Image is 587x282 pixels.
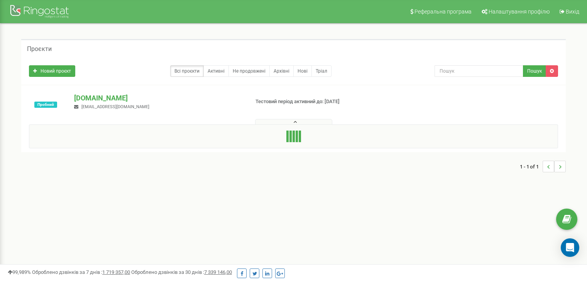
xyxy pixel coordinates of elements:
[520,153,566,180] nav: ...
[523,65,546,77] button: Пошук
[489,8,550,15] span: Налаштування профілю
[74,93,243,103] p: [DOMAIN_NAME]
[131,269,232,275] span: Оброблено дзвінків за 30 днів :
[203,65,229,77] a: Активні
[29,65,75,77] a: Новий проєкт
[8,269,31,275] span: 99,989%
[293,65,312,77] a: Нові
[204,269,232,275] u: 7 339 146,00
[311,65,332,77] a: Тріал
[566,8,579,15] span: Вихід
[81,104,149,109] span: [EMAIL_ADDRESS][DOMAIN_NAME]
[170,65,204,77] a: Всі проєкти
[27,46,52,53] h5: Проєкти
[32,269,130,275] span: Оброблено дзвінків за 7 днів :
[102,269,130,275] u: 1 719 357,00
[34,102,57,108] span: Пробний
[561,238,579,257] div: Open Intercom Messenger
[228,65,270,77] a: Не продовжені
[255,98,379,105] p: Тестовий період активний до: [DATE]
[520,161,543,172] span: 1 - 1 of 1
[414,8,472,15] span: Реферальна програма
[269,65,294,77] a: Архівні
[435,65,523,77] input: Пошук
